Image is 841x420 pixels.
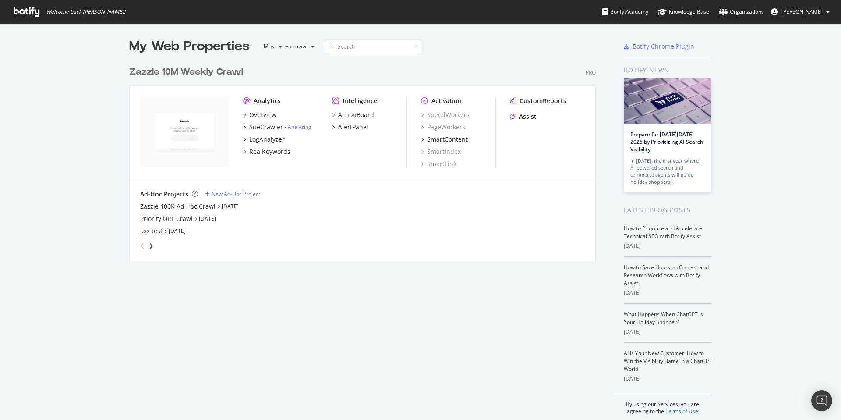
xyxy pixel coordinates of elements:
[624,78,711,124] img: Prepare for Black Friday 2025 by Prioritizing AI Search Visibility
[665,407,698,415] a: Terms of Use
[658,7,709,16] div: Knowledge Base
[624,263,709,287] a: How to Save Hours on Content and Research Workflows with Botify Assist
[421,160,456,168] a: SmartLink
[427,135,468,144] div: SmartContent
[624,65,712,75] div: Botify news
[510,96,566,105] a: CustomReports
[46,8,125,15] span: Welcome back, [PERSON_NAME] !
[325,39,421,54] input: Search
[129,55,603,261] div: grid
[140,190,188,199] div: Ad-Hoc Projects
[137,239,148,253] div: angle-left
[421,135,468,144] a: SmartContent
[624,242,712,250] div: [DATE]
[624,205,712,215] div: Latest Blog Posts
[421,110,470,119] a: SpeedWorkers
[624,375,712,383] div: [DATE]
[285,123,311,131] div: -
[243,135,285,144] a: LogAnalyzer
[332,110,374,119] a: ActionBoard
[630,157,705,185] div: In [DATE], the first year where AI-powered search and commerce agents will guide holiday shoppers…
[140,214,193,223] a: Priority URL Crawl
[243,147,290,156] a: RealKeywords
[338,110,374,119] div: ActionBoard
[624,289,712,297] div: [DATE]
[129,66,243,78] div: Zazzle 10M Weekly Crawl
[205,190,260,198] a: New Ad-Hoc Project
[624,328,712,336] div: [DATE]
[129,38,250,55] div: My Web Properties
[129,66,247,78] a: Zazzle 10M Weekly Crawl
[249,110,276,119] div: Overview
[431,96,462,105] div: Activation
[519,96,566,105] div: CustomReports
[624,42,694,51] a: Botify Chrome Plugin
[199,215,216,222] a: [DATE]
[510,112,537,121] a: Assist
[249,135,285,144] div: LogAnalyzer
[169,227,186,235] a: [DATE]
[781,8,823,15] span: Colin Ma
[624,349,712,373] a: AI Is Your New Customer: How to Win the Visibility Battle in a ChatGPT World
[288,123,311,131] a: Analyzing
[764,5,837,19] button: [PERSON_NAME]
[421,147,461,156] a: SmartIndex
[243,110,276,119] a: Overview
[332,123,368,132] a: AlertPanel
[264,44,307,49] div: Most recent crawl
[338,123,368,132] div: AlertPanel
[624,310,703,326] a: What Happens When ChatGPT Is Your Holiday Shopper?
[254,96,281,105] div: Analytics
[630,131,703,153] a: Prepare for [DATE][DATE] 2025 by Prioritizing AI Search Visibility
[719,7,764,16] div: Organizations
[633,42,694,51] div: Botify Chrome Plugin
[140,96,229,167] img: zazzle.com
[811,390,832,411] div: Open Intercom Messenger
[249,123,283,132] div: SiteCrawler
[624,224,702,240] a: How to Prioritize and Accelerate Technical SEO with Botify Assist
[140,227,163,235] a: 5xx test
[343,96,377,105] div: Intelligence
[249,147,290,156] div: RealKeywords
[602,7,648,16] div: Botify Academy
[140,202,216,211] a: Zazzle 100K Ad Hoc Crawl
[222,203,239,210] a: [DATE]
[148,242,154,250] div: angle-right
[421,123,465,132] a: PageWorkers
[212,190,260,198] div: New Ad-Hoc Project
[586,69,596,76] div: Pro
[257,39,318,53] button: Most recent crawl
[243,123,311,132] a: SiteCrawler- Analyzing
[613,396,712,415] div: By using our Services, you are agreeing to the
[519,112,537,121] div: Assist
